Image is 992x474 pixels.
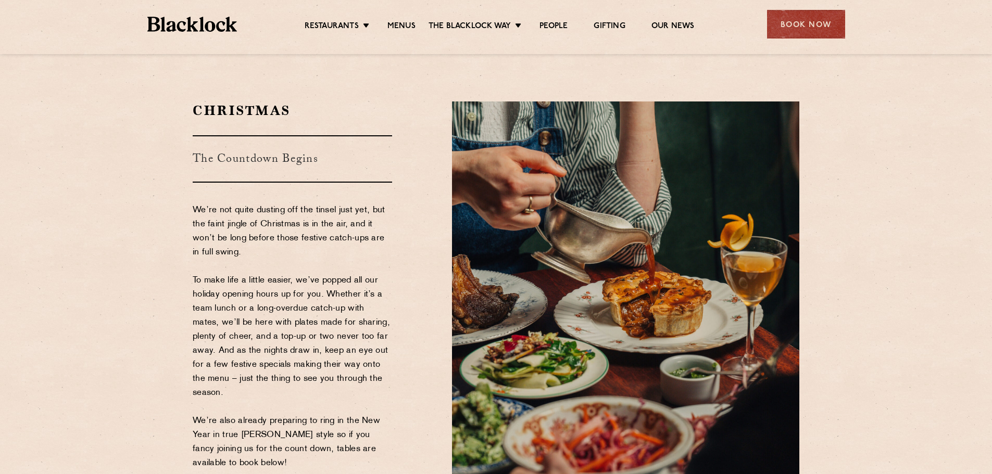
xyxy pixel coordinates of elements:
[594,21,625,33] a: Gifting
[539,21,568,33] a: People
[651,21,695,33] a: Our News
[147,17,237,32] img: BL_Textured_Logo-footer-cropped.svg
[193,135,392,183] h3: The Countdown Begins
[305,21,359,33] a: Restaurants
[193,203,392,470] p: We’re not quite dusting off the tinsel just yet, but the faint jingle of Christmas is in the air,...
[429,21,511,33] a: The Blacklock Way
[193,101,392,120] h2: Christmas
[387,21,416,33] a: Menus
[767,10,845,39] div: Book Now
